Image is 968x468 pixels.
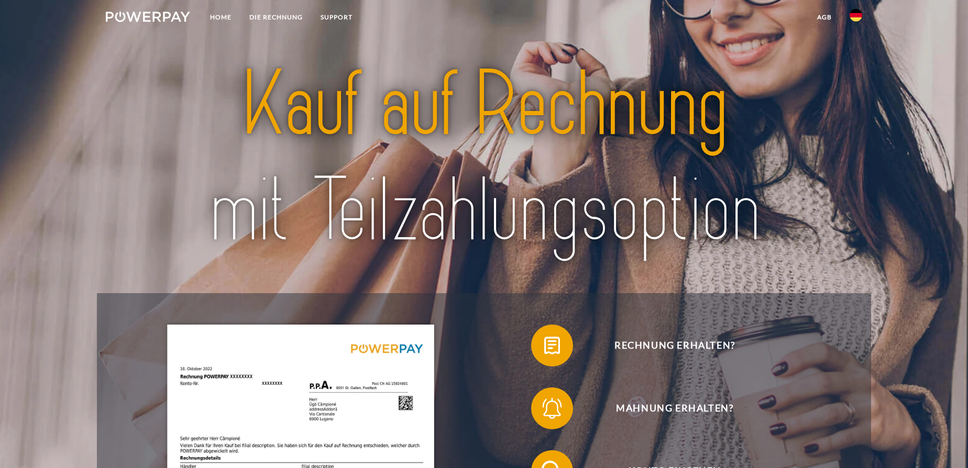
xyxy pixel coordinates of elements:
img: qb_bell.svg [539,395,565,421]
button: Mahnung erhalten? [531,387,804,429]
span: Mahnung erhalten? [546,387,803,429]
a: DIE RECHNUNG [240,8,312,27]
button: Rechnung erhalten? [531,325,804,366]
span: Rechnung erhalten? [546,325,803,366]
img: title-powerpay_de.svg [143,47,825,269]
a: agb [808,8,841,27]
img: de [850,9,862,21]
img: qb_bill.svg [539,332,565,359]
a: SUPPORT [312,8,361,27]
img: logo-powerpay-white.svg [106,12,190,22]
a: Home [201,8,240,27]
